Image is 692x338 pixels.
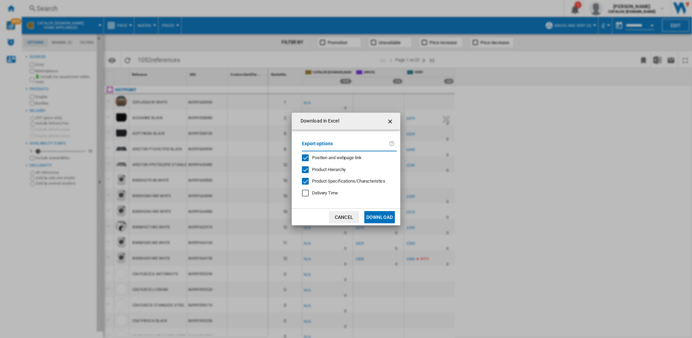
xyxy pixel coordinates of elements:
md-checkbox: Product Hierarchy [302,166,391,173]
md-checkbox: Delivery Time [302,190,397,196]
ng-md-icon: getI18NText('BUTTONS.CLOSE_DIALOG') [387,117,395,126]
span: Product Specifications/Characteristics [312,179,385,184]
label: Export options [302,140,389,152]
span: Product Hierarchy [312,167,346,172]
span: Position and webpage link [312,155,362,160]
md-checkbox: Position and webpage link [302,155,391,161]
span: Delivery Time [312,190,338,195]
div: Only applies to Category View [312,178,385,184]
button: getI18NText('BUTTONS.CLOSE_DIALOG') [384,114,398,128]
h4: Download in Excel [297,118,339,125]
button: Cancel [329,211,359,223]
button: Download [364,211,395,223]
